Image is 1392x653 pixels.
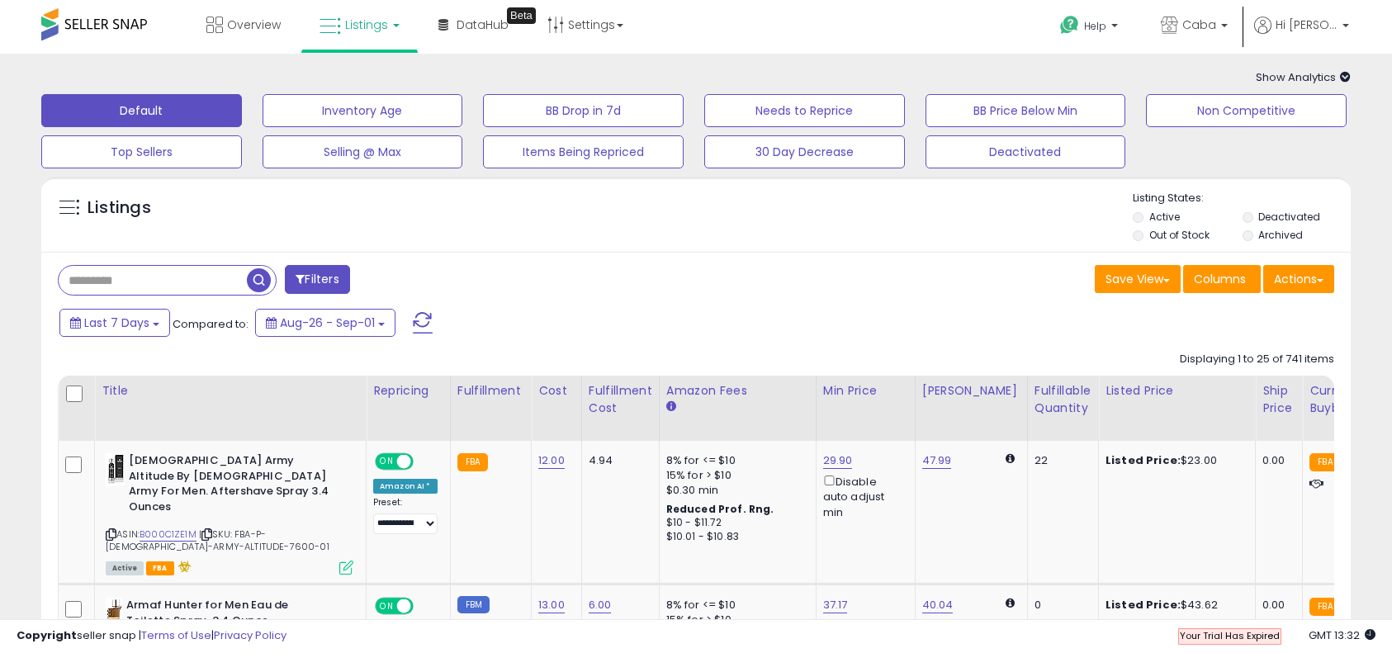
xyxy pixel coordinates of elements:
[59,309,170,337] button: Last 7 Days
[457,596,490,613] small: FBM
[1258,210,1320,224] label: Deactivated
[538,382,575,400] div: Cost
[823,382,908,400] div: Min Price
[1133,191,1350,206] p: Listing States:
[823,597,848,613] a: 37.17
[411,599,438,613] span: OFF
[1059,15,1080,35] i: Get Help
[174,561,192,572] i: hazardous material
[922,452,952,469] a: 47.99
[214,627,286,643] a: Privacy Policy
[666,502,774,516] b: Reduced Prof. Rng.
[1095,265,1181,293] button: Save View
[666,483,803,498] div: $0.30 min
[1035,453,1086,468] div: 22
[666,530,803,544] div: $10.01 - $10.83
[922,597,954,613] a: 40.04
[1263,265,1334,293] button: Actions
[376,455,397,469] span: ON
[1262,382,1295,417] div: Ship Price
[1149,228,1210,242] label: Out of Stock
[141,627,211,643] a: Terms of Use
[926,94,1126,127] button: BB Price Below Min
[1149,210,1180,224] label: Active
[483,135,684,168] button: Items Being Repriced
[1309,598,1340,616] small: FBA
[17,628,286,644] div: seller snap | |
[1258,228,1303,242] label: Archived
[106,598,122,631] img: 31OnSuGFwNL._SL40_.jpg
[345,17,388,33] span: Listings
[538,452,565,469] a: 12.00
[1276,17,1338,33] span: Hi [PERSON_NAME]
[1035,382,1091,417] div: Fulfillable Quantity
[146,561,174,575] span: FBA
[17,627,77,643] strong: Copyright
[507,7,536,24] div: Tooltip anchor
[1106,453,1243,468] div: $23.00
[926,135,1126,168] button: Deactivated
[457,382,524,400] div: Fulfillment
[823,452,853,469] a: 29.90
[1309,627,1375,643] span: 2025-09-10 13:32 GMT
[457,453,488,471] small: FBA
[1047,2,1134,54] a: Help
[823,472,902,520] div: Disable auto adjust min
[1183,265,1261,293] button: Columns
[106,453,353,573] div: ASIN:
[1035,598,1086,613] div: 0
[227,17,281,33] span: Overview
[666,613,803,627] div: 15% for > $10
[263,135,463,168] button: Selling @ Max
[41,94,242,127] button: Default
[1106,382,1248,400] div: Listed Price
[106,453,125,486] img: 31U6mVeLNNL._SL40_.jpg
[106,561,144,575] span: All listings currently available for purchase on Amazon
[1254,17,1349,54] a: Hi [PERSON_NAME]
[1309,453,1340,471] small: FBA
[1182,17,1216,33] span: Caba
[373,479,438,494] div: Amazon AI *
[666,400,676,414] small: Amazon Fees.
[589,453,646,468] div: 4.94
[1256,69,1351,85] span: Show Analytics
[1194,271,1246,287] span: Columns
[41,135,242,168] button: Top Sellers
[140,528,196,542] a: B000C1ZE1M
[483,94,684,127] button: BB Drop in 7d
[280,315,375,331] span: Aug-26 - Sep-01
[1262,453,1290,468] div: 0.00
[255,309,395,337] button: Aug-26 - Sep-01
[1084,19,1106,33] span: Help
[1180,352,1334,367] div: Displaying 1 to 25 of 741 items
[88,196,151,220] h5: Listings
[1146,94,1347,127] button: Non Competitive
[106,528,329,552] span: | SKU: FBA-P-[DEMOGRAPHIC_DATA]-ARMY-ALTITUDE-7600-01
[666,382,809,400] div: Amazon Fees
[373,497,438,534] div: Preset:
[1262,598,1290,613] div: 0.00
[704,135,905,168] button: 30 Day Decrease
[922,382,1020,400] div: [PERSON_NAME]
[373,382,443,400] div: Repricing
[538,597,565,613] a: 13.00
[1106,598,1243,613] div: $43.62
[1106,452,1181,468] b: Listed Price:
[84,315,149,331] span: Last 7 Days
[666,468,803,483] div: 15% for > $10
[666,598,803,613] div: 8% for <= $10
[102,382,359,400] div: Title
[1106,597,1181,613] b: Listed Price:
[1180,629,1280,642] span: Your Trial Has Expired
[704,94,905,127] button: Needs to Reprice
[129,453,329,518] b: [DEMOGRAPHIC_DATA] Army Altitude By [DEMOGRAPHIC_DATA] Army For Men. Aftershave Spray 3.4 Ounces
[666,516,803,530] div: $10 - $11.72
[376,599,397,613] span: ON
[457,17,509,33] span: DataHub
[126,598,327,632] b: Armaf Hunter for Men Eau de Toilette Spray, 3.4 Ounce
[589,382,652,417] div: Fulfillment Cost
[666,453,803,468] div: 8% for <= $10
[411,455,438,469] span: OFF
[285,265,349,294] button: Filters
[173,316,249,332] span: Compared to:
